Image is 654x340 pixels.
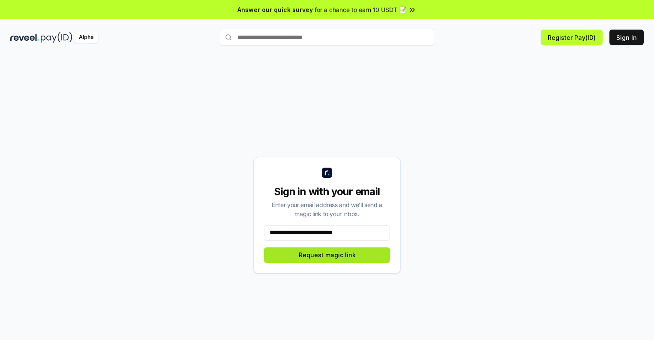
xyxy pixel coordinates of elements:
button: Register Pay(ID) [541,30,603,45]
div: Sign in with your email [264,185,390,199]
span: Answer our quick survey [237,5,313,14]
button: Request magic link [264,247,390,263]
div: Enter your email address and we’ll send a magic link to your inbox. [264,200,390,218]
span: for a chance to earn 10 USDT 📝 [315,5,406,14]
img: reveel_dark [10,32,39,43]
button: Sign In [609,30,644,45]
div: Alpha [74,32,98,43]
img: logo_small [322,168,332,178]
img: pay_id [41,32,72,43]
